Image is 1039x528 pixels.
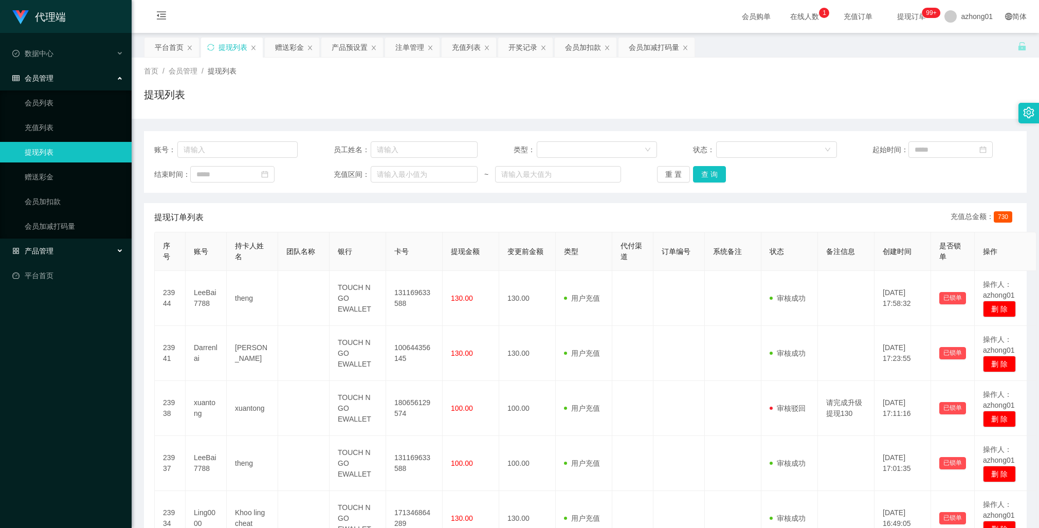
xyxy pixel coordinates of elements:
span: 操作 [983,247,997,256]
i: 图标: calendar [261,171,268,178]
a: 图标: dashboard平台首页 [12,265,123,286]
p: 1 [823,8,826,18]
span: 订单编号 [662,247,690,256]
td: LeeBai7788 [186,436,227,491]
span: 团队名称 [286,247,315,256]
i: 图标: close [604,45,610,51]
span: 提现金额 [451,247,480,256]
i: 图标: setting [1023,107,1034,118]
span: 审核成功 [770,459,806,467]
div: 平台首页 [155,38,184,57]
span: 系统备注 [713,247,742,256]
td: [DATE] 17:11:16 [874,381,931,436]
button: 删 除 [983,466,1016,482]
a: 代理端 [12,12,66,21]
i: 图标: close [371,45,377,51]
span: 提现列表 [208,67,236,75]
img: logo.9652507e.png [12,10,29,25]
span: 员工姓名： [334,144,371,155]
i: 图标: calendar [979,146,987,153]
input: 请输入 [177,141,298,158]
input: 请输入最小值为 [371,166,478,183]
td: TOUCH N GO EWALLET [330,326,386,381]
span: 130.00 [451,294,473,302]
i: 图标: global [1005,13,1012,20]
i: 图标: unlock [1017,42,1027,51]
span: 用户充值 [564,459,600,467]
td: 180656129574 [386,381,443,436]
i: 图标: table [12,75,20,82]
span: 代付渠道 [621,242,642,261]
div: 会员加减打码量 [629,38,679,57]
a: 提现列表 [25,142,123,162]
td: theng [227,436,278,491]
td: TOUCH N GO EWALLET [330,271,386,326]
div: 会员加扣款 [565,38,601,57]
td: 23941 [155,326,186,381]
span: 数据中心 [12,49,53,58]
span: 产品管理 [12,247,53,255]
span: 审核成功 [770,349,806,357]
td: TOUCH N GO EWALLET [330,381,386,436]
button: 删 除 [983,301,1016,317]
h1: 代理端 [35,1,66,33]
td: 23944 [155,271,186,326]
td: 131169633588 [386,436,443,491]
span: 账号： [154,144,177,155]
span: 创建时间 [883,247,912,256]
td: xuantong [227,381,278,436]
span: 序号 [163,242,170,261]
span: 会员管理 [12,74,53,82]
span: 用户充值 [564,294,600,302]
span: 操作人：azhong01 [983,445,1015,464]
button: 查 询 [693,166,726,183]
td: 130.00 [499,326,556,381]
span: 用户充值 [564,514,600,522]
span: 充值订单 [839,13,878,20]
button: 已锁单 [939,292,966,304]
span: 审核成功 [770,294,806,302]
button: 重 置 [657,166,690,183]
div: 充值列表 [452,38,481,57]
span: 类型 [564,247,578,256]
td: 130.00 [499,271,556,326]
td: 100.00 [499,436,556,491]
span: 账号 [194,247,208,256]
span: 持卡人姓名 [235,242,264,261]
span: 730 [994,211,1012,223]
span: 100.00 [451,404,473,412]
td: 131169633588 [386,271,443,326]
span: 状态： [693,144,716,155]
td: [DATE] 17:23:55 [874,326,931,381]
span: 卡号 [394,247,409,256]
div: 赠送彩金 [275,38,304,57]
span: 用户充值 [564,404,600,412]
td: 100.00 [499,381,556,436]
span: 审核成功 [770,514,806,522]
span: 银行 [338,247,352,256]
div: 开奖记录 [508,38,537,57]
div: 充值总金额： [951,211,1016,224]
i: 图标: close [540,45,546,51]
sup: 1210 [922,8,940,18]
td: xuantong [186,381,227,436]
span: 提现订单列表 [154,211,204,224]
td: [DATE] 17:58:32 [874,271,931,326]
span: 首页 [144,67,158,75]
span: 操作人：azhong01 [983,500,1015,519]
i: 图标: close [250,45,257,51]
td: 请完成升级提现130 [818,381,874,436]
td: theng [227,271,278,326]
span: 结束时间： [154,169,190,180]
i: 图标: close [427,45,433,51]
button: 已锁单 [939,347,966,359]
span: 变更前金额 [507,247,543,256]
span: ~ [478,169,496,180]
span: 状态 [770,247,784,256]
span: 操作人：azhong01 [983,280,1015,299]
span: 操作人：azhong01 [983,335,1015,354]
a: 会员加扣款 [25,191,123,212]
div: 产品预设置 [332,38,368,57]
a: 赠送彩金 [25,167,123,187]
span: / [162,67,165,75]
